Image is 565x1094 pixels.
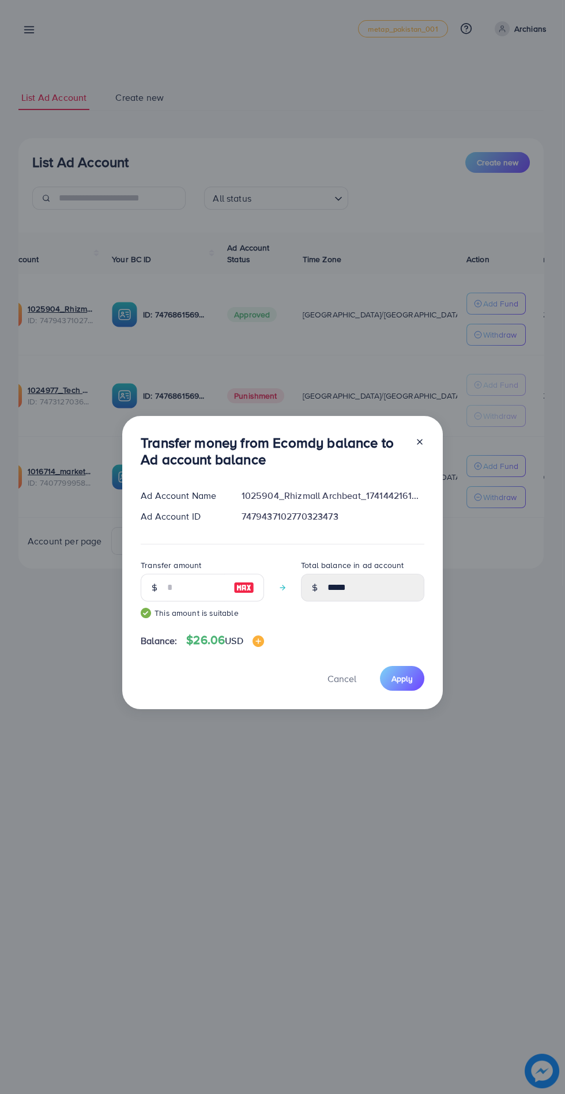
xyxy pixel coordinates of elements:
[141,634,177,648] span: Balance:
[232,489,434,502] div: 1025904_Rhizmall Archbeat_1741442161001
[380,666,424,691] button: Apply
[327,672,356,685] span: Cancel
[301,559,404,571] label: Total balance in ad account
[141,607,264,619] small: This amount is suitable
[131,489,232,502] div: Ad Account Name
[391,673,413,684] span: Apply
[141,608,151,618] img: guide
[131,510,232,523] div: Ad Account ID
[225,634,243,647] span: USD
[232,510,434,523] div: 7479437102770323473
[313,666,371,691] button: Cancel
[233,581,254,595] img: image
[141,559,201,571] label: Transfer amount
[253,635,264,647] img: image
[141,434,406,468] h3: Transfer money from Ecomdy balance to Ad account balance
[186,633,263,648] h4: $26.06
